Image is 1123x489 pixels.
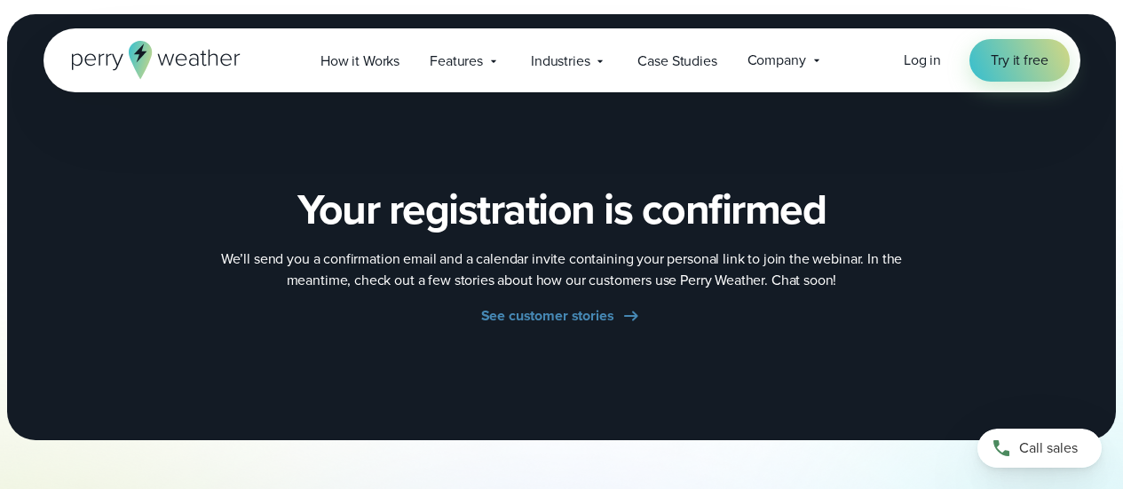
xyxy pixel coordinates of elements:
[531,51,589,72] span: Industries
[747,50,806,71] span: Company
[969,39,1069,82] a: Try it free
[305,43,415,79] a: How it Works
[481,305,643,327] a: See customer stories
[991,50,1048,71] span: Try it free
[207,248,917,291] p: We’ll send you a confirmation email and a calendar invite containing your personal link to join t...
[904,50,941,71] a: Log in
[904,50,941,70] span: Log in
[637,51,716,72] span: Case Studies
[297,185,826,234] h2: Your registration is confirmed
[1019,438,1078,459] span: Call sales
[481,305,614,327] span: See customer stories
[320,51,399,72] span: How it Works
[622,43,732,79] a: Case Studies
[430,51,483,72] span: Features
[977,429,1102,468] a: Call sales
